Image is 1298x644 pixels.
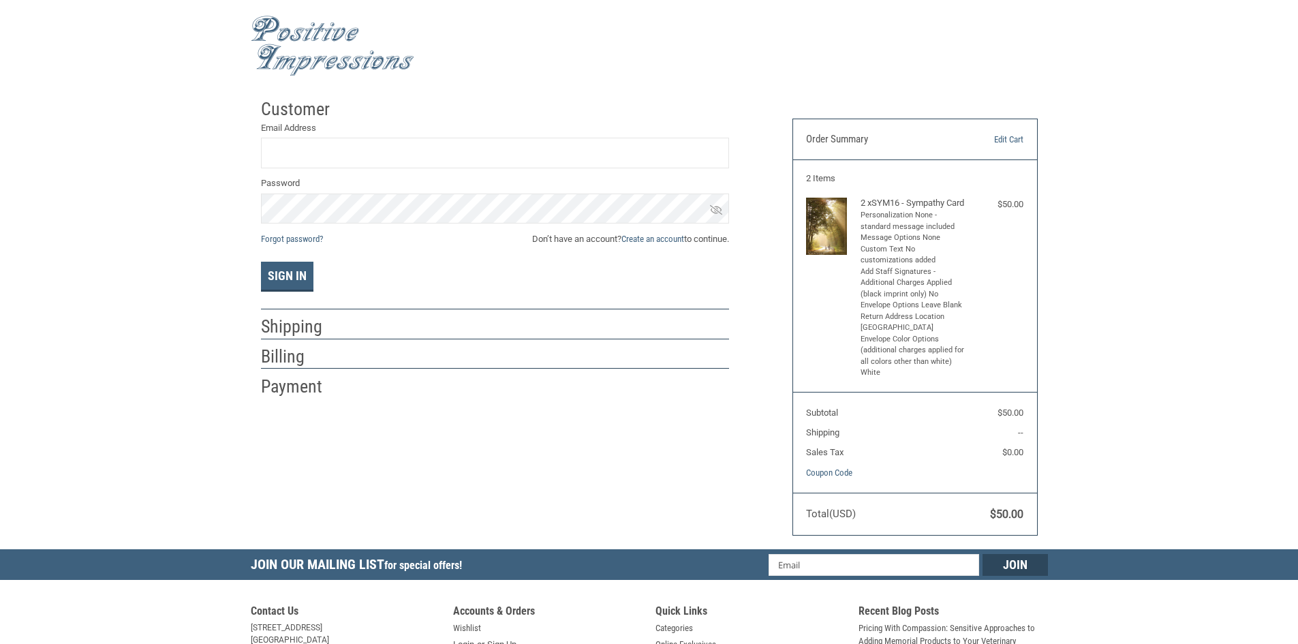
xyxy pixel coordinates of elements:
li: Envelope Options Leave Blank [861,300,966,311]
span: Sales Tax [806,447,844,457]
span: Total (USD) [806,508,856,520]
div: $50.00 [969,198,1023,211]
a: Edit Cart [954,133,1023,147]
span: $0.00 [1002,447,1023,457]
li: Custom Text No customizations added [861,244,966,266]
h2: Customer [261,98,341,121]
li: Return Address Location [GEOGRAPHIC_DATA] [861,311,966,334]
span: -- [1018,427,1023,438]
span: Shipping [806,427,839,438]
a: Categories [655,622,693,635]
span: Subtotal [806,408,838,418]
li: Message Options None [861,232,966,244]
a: Forgot password? [261,234,323,244]
h5: Recent Blog Posts [859,604,1048,622]
img: Positive Impressions [251,16,414,76]
a: Coupon Code [806,467,852,478]
span: $50.00 [998,408,1023,418]
label: Email Address [261,121,729,135]
a: Create an account [621,234,684,244]
h2: Billing [261,346,341,368]
h3: 2 Items [806,173,1023,184]
span: Don’t have an account? to continue. [532,232,729,246]
li: Personalization None - standard message included [861,210,966,232]
h5: Join Our Mailing List [251,549,469,584]
input: Join [983,554,1048,576]
label: Password [261,177,729,190]
span: $50.00 [990,508,1023,521]
h3: Order Summary [806,133,954,147]
h5: Accounts & Orders [453,604,643,622]
input: Email [769,554,979,576]
li: Envelope Color Options (additional charges applied for all colors other than white) White [861,334,966,379]
h2: Shipping [261,316,341,338]
h4: 2 x SYM16 - Sympathy Card [861,198,966,209]
h5: Quick Links [655,604,845,622]
span: for special offers! [384,559,462,572]
h5: Contact Us [251,604,440,622]
a: Wishlist [453,622,481,635]
h2: Payment [261,375,341,398]
li: Add Staff Signatures - Additional Charges Applied (black imprint only) No [861,266,966,301]
button: Sign In [261,262,313,292]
